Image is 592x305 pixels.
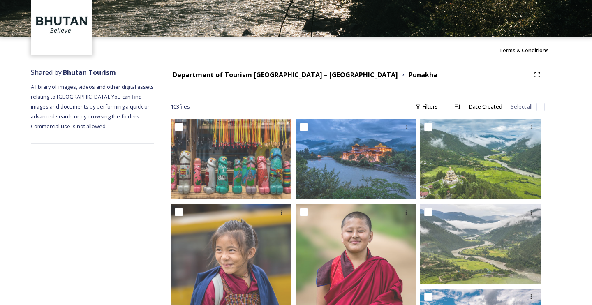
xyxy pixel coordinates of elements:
[296,119,416,199] img: Punakha by Marcus Westberg29.jpg
[409,70,437,79] strong: Punakha
[31,68,116,77] span: Shared by:
[499,46,549,54] span: Terms & Conditions
[171,103,190,111] span: 103 file s
[173,70,398,79] strong: Department of Tourism [GEOGRAPHIC_DATA] – [GEOGRAPHIC_DATA]
[511,103,532,111] span: Select all
[499,45,561,55] a: Terms & Conditions
[63,68,116,77] strong: Bhutan Tourism
[465,99,506,115] div: Date Created
[171,119,291,199] img: By Marcus Westberg Punakha 2023_7.jpg
[31,83,155,130] span: A library of images, videos and other digital assets relating to [GEOGRAPHIC_DATA]. You can find ...
[411,99,442,115] div: Filters
[420,203,541,284] img: Punakha by Marcus Westberg35.jpg
[420,119,541,199] img: Punakha by Marcus Westberg22.jpg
